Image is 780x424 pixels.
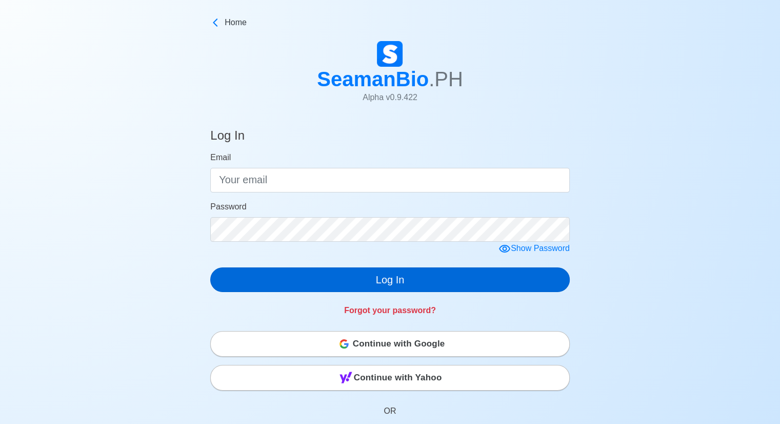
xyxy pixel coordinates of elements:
button: Continue with Yahoo [210,365,570,391]
span: Continue with Google [353,334,445,354]
span: Continue with Yahoo [354,368,442,388]
h4: Log In [210,128,245,147]
p: OR [210,393,570,421]
span: Email [210,153,231,162]
p: Alpha v 0.9.422 [317,91,463,104]
button: Log In [210,267,570,292]
h1: SeamanBio [317,67,463,91]
a: Home [210,16,570,29]
span: Password [210,202,246,211]
input: Your email [210,168,570,192]
a: SeamanBio.PHAlpha v0.9.422 [317,41,463,112]
div: Show Password [498,242,570,255]
img: Logo [377,41,403,67]
span: Home [225,16,247,29]
span: .PH [429,68,463,90]
a: Forgot your password? [344,306,436,315]
button: Continue with Google [210,331,570,357]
